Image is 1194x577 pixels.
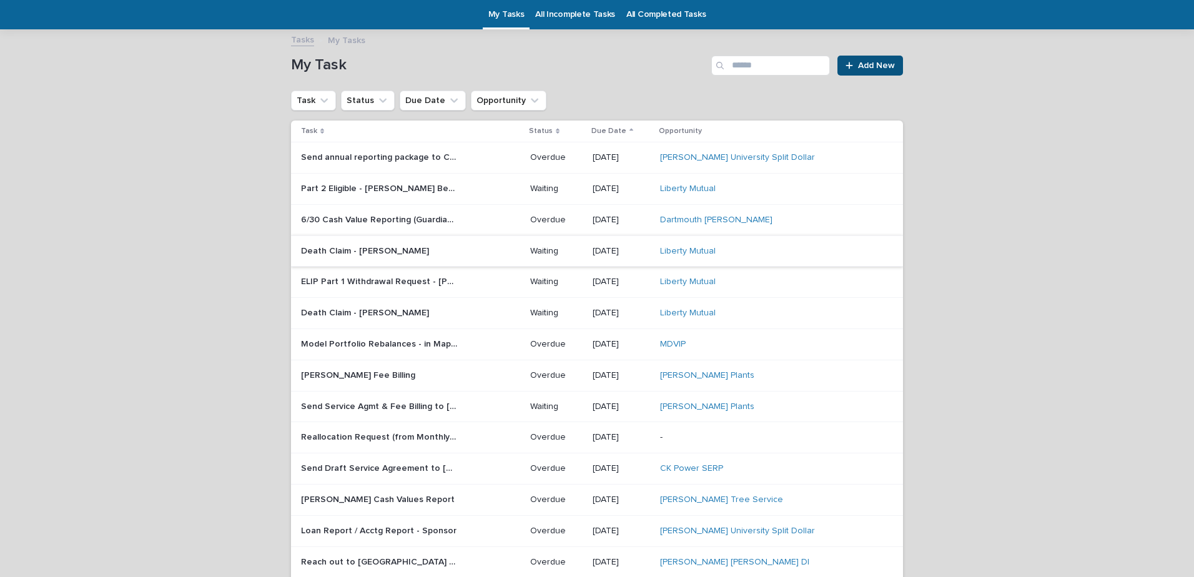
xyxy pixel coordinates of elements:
p: Status [529,124,553,138]
a: CK Power SERP [660,463,723,474]
tr: Death Claim - [PERSON_NAME]Death Claim - [PERSON_NAME] Waiting[DATE]Liberty Mutual [291,298,903,329]
p: 6/30 Cash Value Reporting (Guardian / NYL / Nationwide) [301,212,460,225]
tr: Model Portfolio Rebalances - in MapbenefitsModel Portfolio Rebalances - in Mapbenefits Overdue[DA... [291,328,903,360]
p: [DATE] [593,184,650,194]
p: [DATE] [593,495,650,505]
button: Opportunity [471,91,546,111]
p: [DATE] [593,308,650,318]
p: [DATE] [593,339,650,350]
a: Dartmouth [PERSON_NAME] [660,215,772,225]
a: [PERSON_NAME] University Split Dollar [660,152,815,163]
a: [PERSON_NAME] University Split Dollar [660,526,815,536]
p: Overdue [530,432,583,443]
a: MDVIP [660,339,686,350]
p: Overdue [530,495,583,505]
p: Send annual reporting package to Client (Sue Rosenthal) [301,150,460,163]
tr: Send Service Agmt & Fee Billing to [PERSON_NAME] for signatureSend Service Agmt & Fee Billing to ... [291,391,903,422]
tr: Death Claim - [PERSON_NAME]Death Claim - [PERSON_NAME] Waiting[DATE]Liberty Mutual [291,235,903,267]
p: ELIP Part 1 Withdrawal Request - Glori Rivero ($20K) [301,274,460,287]
p: Overdue [530,370,583,381]
p: - [660,432,816,443]
a: [PERSON_NAME] [PERSON_NAME] DI [660,557,809,568]
p: Death Claim - [PERSON_NAME] [301,244,432,257]
p: Overdue [530,526,583,536]
tr: Loan Report / Acctg Report - SponsorLoan Report / Acctg Report - Sponsor Overdue[DATE][PERSON_NAM... [291,515,903,546]
p: Death Claim - [PERSON_NAME] [301,305,432,318]
h1: My Task [291,56,706,74]
p: Overdue [530,557,583,568]
input: Search [711,56,830,76]
p: Waiting [530,402,583,412]
tr: Reallocation Request (from Monthly Rpt)Reallocation Request (from Monthly Rpt) Overdue[DATE]- [291,422,903,453]
p: [DATE] [593,557,650,568]
span: Add New [858,61,895,70]
p: [PERSON_NAME] Cash Values Report [301,492,457,505]
p: [DATE] [593,246,650,257]
p: Reach out to Hanleigh for Monthly Report [301,555,460,568]
p: My Tasks [328,32,365,46]
p: Due Date [591,124,626,138]
a: [PERSON_NAME] Plants [660,370,754,381]
p: Opportunity [659,124,702,138]
a: [PERSON_NAME] Tree Service [660,495,783,505]
a: Liberty Mutual [660,277,716,287]
a: Tasks [291,32,314,46]
p: [DATE] [593,402,650,412]
p: Part 2 Eligible - [PERSON_NAME] Bene Adds [301,181,460,194]
p: [DATE] [593,463,650,474]
p: Send Service Agmt & Fee Billing to Rodney for signature [301,399,460,412]
button: Task [291,91,336,111]
p: Overdue [530,215,583,225]
p: [PERSON_NAME] Fee Billing [301,368,418,381]
p: [DATE] [593,277,650,287]
a: Liberty Mutual [660,246,716,257]
tr: Part 2 Eligible - [PERSON_NAME] Bene AddsPart 2 Eligible - [PERSON_NAME] Bene Adds Waiting[DATE]L... [291,173,903,204]
button: Status [341,91,395,111]
p: [DATE] [593,526,650,536]
a: Liberty Mutual [660,308,716,318]
p: Overdue [530,152,583,163]
p: Overdue [530,463,583,474]
p: [DATE] [593,432,650,443]
p: Loan Report / Acctg Report - Sponsor [301,523,459,536]
p: Send Draft Service Agreement to [PERSON_NAME] [301,461,460,474]
tr: Send annual reporting package to Client ([PERSON_NAME])Send annual reporting package to Client ([... [291,142,903,174]
p: [DATE] [593,370,650,381]
button: Due Date [400,91,466,111]
p: Waiting [530,277,583,287]
tr: [PERSON_NAME] Cash Values Report[PERSON_NAME] Cash Values Report Overdue[DATE][PERSON_NAME] Tree ... [291,484,903,515]
a: [PERSON_NAME] Plants [660,402,754,412]
tr: Send Draft Service Agreement to [PERSON_NAME]Send Draft Service Agreement to [PERSON_NAME] Overdu... [291,453,903,485]
a: Liberty Mutual [660,184,716,194]
tr: [PERSON_NAME] Fee Billing[PERSON_NAME] Fee Billing Overdue[DATE][PERSON_NAME] Plants [291,360,903,391]
p: Overdue [530,339,583,350]
tr: 6/30 Cash Value Reporting (Guardian / NYL / Nationwide)6/30 Cash Value Reporting (Guardian / NYL ... [291,204,903,235]
p: Waiting [530,184,583,194]
p: Model Portfolio Rebalances - in Mapbenefits [301,337,460,350]
p: [DATE] [593,152,650,163]
p: Reallocation Request (from Monthly Rpt) [301,430,460,443]
p: Waiting [530,246,583,257]
p: Waiting [530,308,583,318]
a: Add New [837,56,903,76]
p: [DATE] [593,215,650,225]
p: Task [301,124,317,138]
tr: ELIP Part 1 Withdrawal Request - [PERSON_NAME] ($20K)ELIP Part 1 Withdrawal Request - [PERSON_NAM... [291,267,903,298]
